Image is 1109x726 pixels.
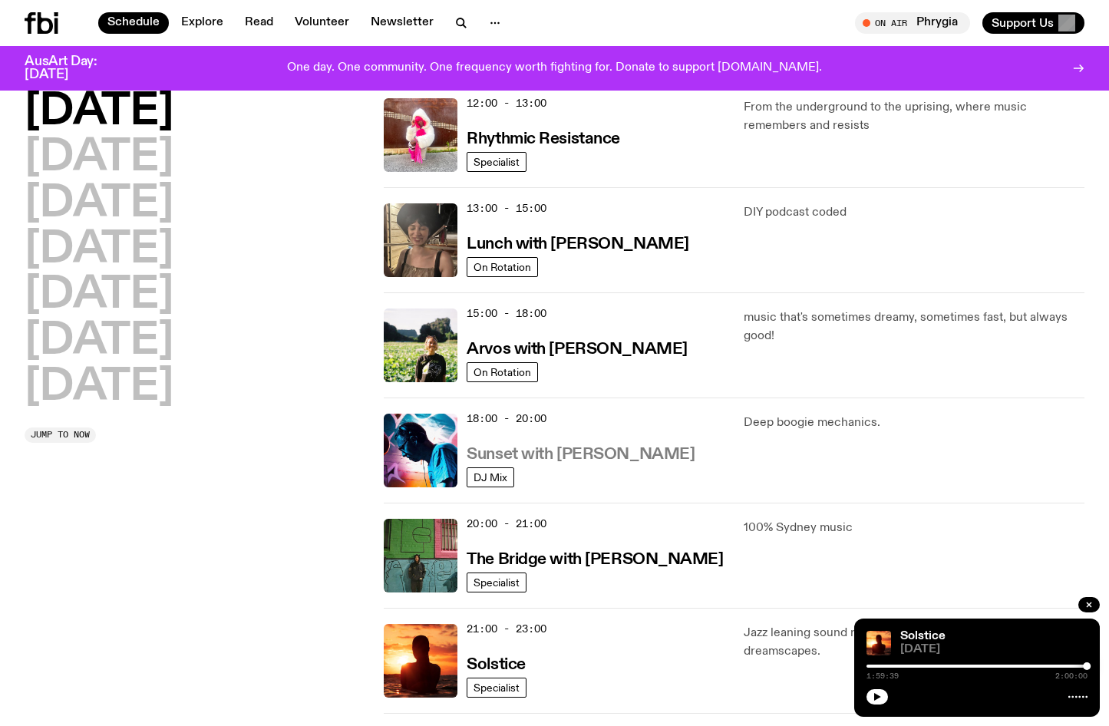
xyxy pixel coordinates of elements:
[25,274,173,317] button: [DATE]
[467,306,546,321] span: 15:00 - 18:00
[744,624,1084,661] p: Jazz leaning sound rebels crafting beautifully intricate dreamscapes.
[744,98,1084,135] p: From the underground to the uprising, where music remembers and resists
[744,203,1084,222] p: DIY podcast coded
[467,257,538,277] a: On Rotation
[474,471,507,483] span: DJ Mix
[474,681,520,693] span: Specialist
[467,573,526,592] a: Specialist
[25,137,173,180] button: [DATE]
[855,12,970,34] button: On AirPhrygia
[467,552,723,568] h3: The Bridge with [PERSON_NAME]
[25,366,173,409] button: [DATE]
[900,630,946,642] a: Solstice
[744,414,1084,432] p: Deep boogie mechanics.
[467,152,526,172] a: Specialist
[467,411,546,426] span: 18:00 - 20:00
[467,516,546,531] span: 20:00 - 21:00
[992,16,1054,30] span: Support Us
[467,201,546,216] span: 13:00 - 15:00
[1055,672,1088,680] span: 2:00:00
[866,631,891,655] img: A girl standing in the ocean as waist level, staring into the rise of the sun.
[25,229,173,272] button: [DATE]
[474,576,520,588] span: Specialist
[467,447,695,463] h3: Sunset with [PERSON_NAME]
[467,128,620,147] a: Rhythmic Resistance
[467,362,538,382] a: On Rotation
[172,12,233,34] a: Explore
[361,12,443,34] a: Newsletter
[384,624,457,698] img: A girl standing in the ocean as waist level, staring into the rise of the sun.
[384,98,457,172] img: Attu crouches on gravel in front of a brown wall. They are wearing a white fur coat with a hood, ...
[287,61,822,75] p: One day. One community. One frequency worth fighting for. Donate to support [DOMAIN_NAME].
[744,309,1084,345] p: music that's sometimes dreamy, sometimes fast, but always good!
[467,467,514,487] a: DJ Mix
[25,91,173,134] button: [DATE]
[467,131,620,147] h3: Rhythmic Resistance
[25,183,173,226] button: [DATE]
[467,657,525,673] h3: Solstice
[900,644,1088,655] span: [DATE]
[467,236,688,252] h3: Lunch with [PERSON_NAME]
[982,12,1084,34] button: Support Us
[384,414,457,487] img: Simon Caldwell stands side on, looking downwards. He has headphones on. Behind him is a brightly ...
[31,431,90,439] span: Jump to now
[467,549,723,568] a: The Bridge with [PERSON_NAME]
[25,320,173,363] button: [DATE]
[467,342,687,358] h3: Arvos with [PERSON_NAME]
[25,427,96,443] button: Jump to now
[384,309,457,382] img: Bri is smiling and wearing a black t-shirt. She is standing in front of a lush, green field. Ther...
[25,55,123,81] h3: AusArt Day: [DATE]
[286,12,358,34] a: Volunteer
[467,96,546,111] span: 12:00 - 13:00
[467,338,687,358] a: Arvos with [PERSON_NAME]
[866,672,899,680] span: 1:59:39
[474,156,520,167] span: Specialist
[467,622,546,636] span: 21:00 - 23:00
[98,12,169,34] a: Schedule
[474,261,531,272] span: On Rotation
[467,444,695,463] a: Sunset with [PERSON_NAME]
[474,366,531,378] span: On Rotation
[467,654,525,673] a: Solstice
[236,12,282,34] a: Read
[384,519,457,592] img: Amelia Sparke is wearing a black hoodie and pants, leaning against a blue, green and pink wall wi...
[744,519,1084,537] p: 100% Sydney music
[467,233,688,252] a: Lunch with [PERSON_NAME]
[467,678,526,698] a: Specialist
